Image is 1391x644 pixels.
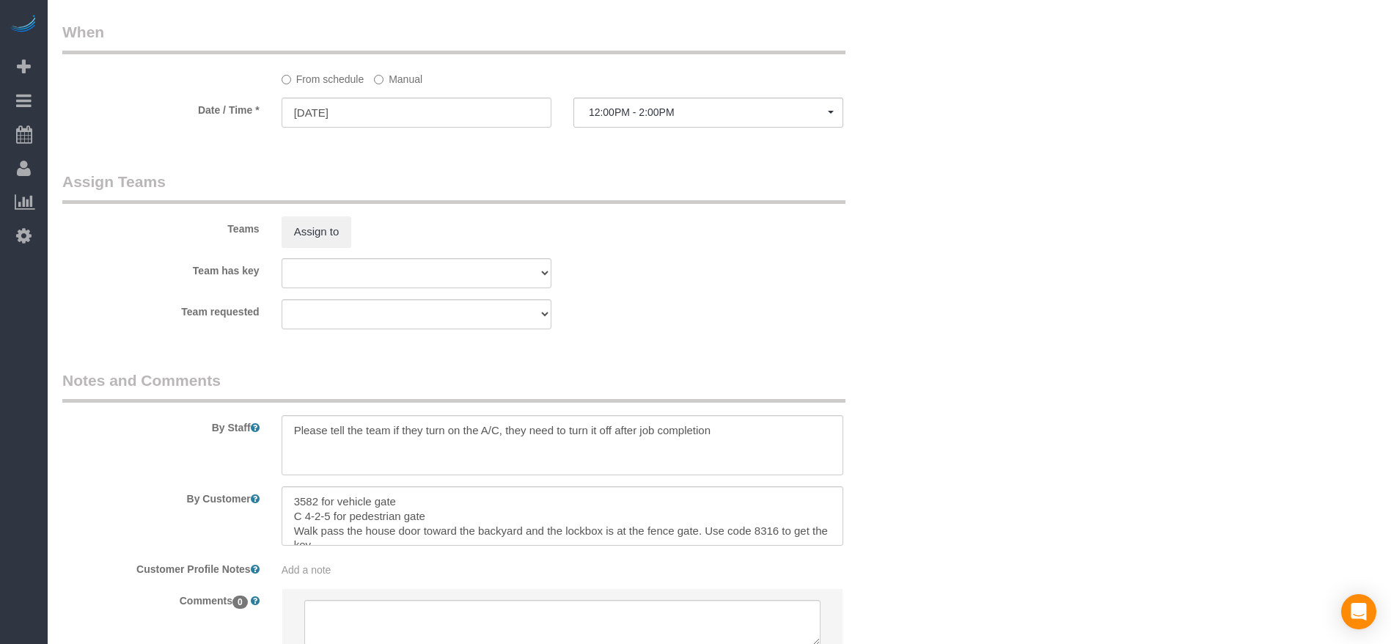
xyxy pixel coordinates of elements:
label: Customer Profile Notes [51,557,271,577]
label: Comments [51,588,271,608]
label: Team requested [51,299,271,319]
button: 12:00PM - 2:00PM [573,98,843,128]
legend: Assign Teams [62,171,845,204]
span: Add a note [282,564,331,576]
div: Open Intercom Messenger [1341,594,1376,629]
label: Date / Time * [51,98,271,117]
label: Team has key [51,258,271,278]
label: From schedule [282,67,364,87]
label: Teams [51,216,271,236]
label: By Customer [51,486,271,506]
input: Manual [374,75,383,84]
legend: When [62,21,845,54]
input: MM/DD/YYYY [282,98,551,128]
span: 0 [232,596,248,609]
label: Manual [374,67,422,87]
span: 12:00PM - 2:00PM [589,106,828,118]
label: By Staff [51,415,271,435]
legend: Notes and Comments [62,370,845,403]
img: Automaid Logo [9,15,38,35]
input: From schedule [282,75,291,84]
button: Assign to [282,216,352,247]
